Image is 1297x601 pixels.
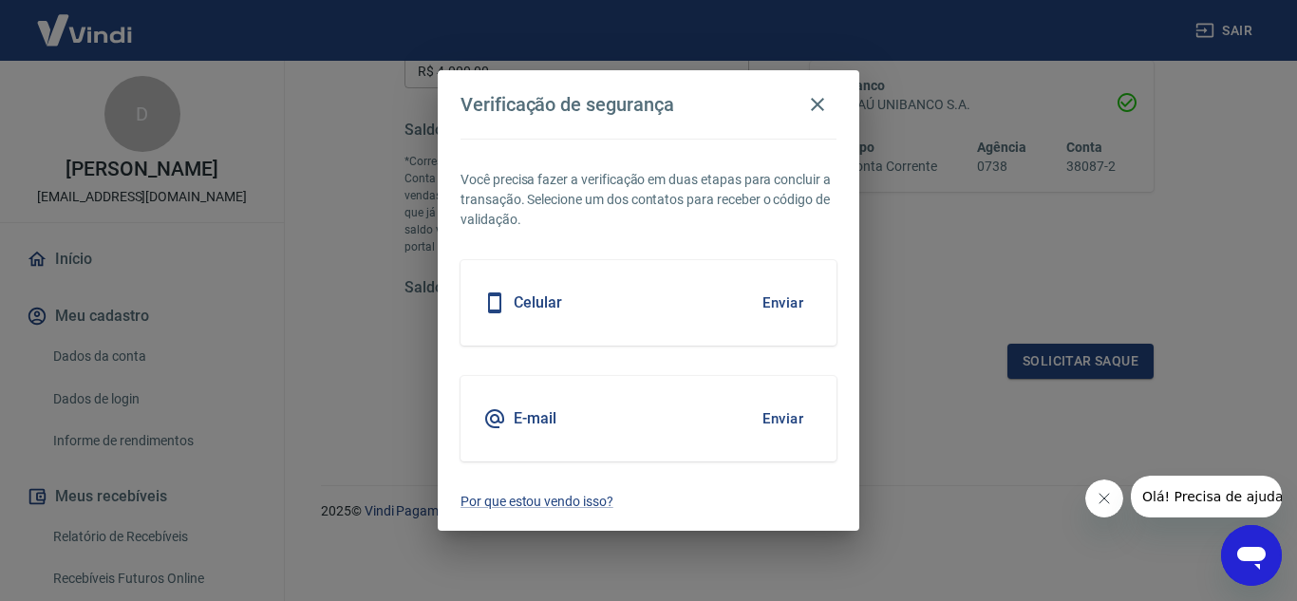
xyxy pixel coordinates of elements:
span: Olá! Precisa de ajuda? [11,13,160,28]
button: Enviar [752,283,814,323]
h5: E-mail [514,409,556,428]
button: Enviar [752,399,814,439]
a: Por que estou vendo isso? [461,492,836,512]
h5: Celular [514,293,562,312]
p: Você precisa fazer a verificação em duas etapas para concluir a transação. Selecione um dos conta... [461,170,836,230]
h4: Verificação de segurança [461,93,674,116]
iframe: Botão para abrir a janela de mensagens [1221,525,1282,586]
iframe: Fechar mensagem [1085,479,1123,517]
iframe: Mensagem da empresa [1131,476,1282,517]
